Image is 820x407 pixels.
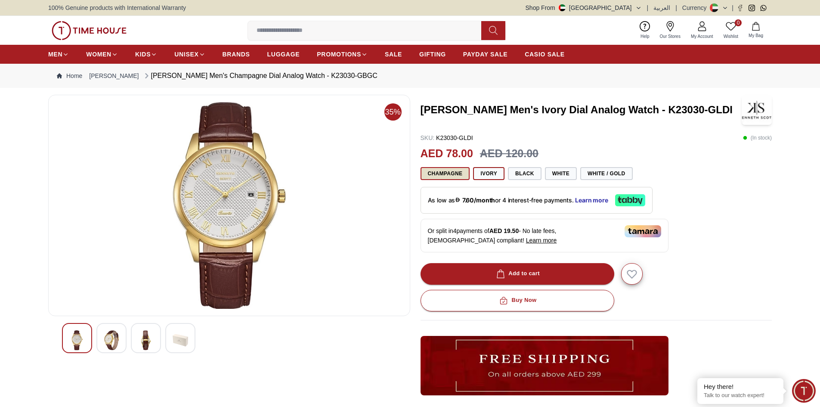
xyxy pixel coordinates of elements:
span: 35% [384,103,402,121]
button: My Bag [743,20,768,40]
h2: AED 78.00 [421,146,473,162]
button: White / Gold [580,167,632,180]
span: PAYDAY SALE [463,50,507,59]
img: United Arab Emirates [559,4,566,11]
img: Tamara [625,225,661,237]
span: My Bag [745,32,767,39]
span: Our Stores [656,33,684,40]
span: My Account [687,33,717,40]
span: GIFTING [419,50,446,59]
a: Instagram [749,5,755,11]
img: ... [421,336,668,395]
span: WOMEN [86,50,111,59]
a: 0Wishlist [718,19,743,41]
span: Learn more [526,237,557,244]
span: UNISEX [174,50,198,59]
span: LUGGAGE [267,50,300,59]
span: PROMOTIONS [317,50,361,59]
span: 100% Genuine products with International Warranty [48,3,186,12]
span: SKU : [421,134,435,141]
p: ( In stock ) [743,134,772,142]
a: KIDS [135,47,157,62]
img: Kenneth Scott Men's Ivory Dial Analog Watch - K23030-GLDI [742,95,772,125]
span: Help [637,33,653,40]
button: العربية [653,3,670,12]
span: KIDS [135,50,151,59]
img: Kenneth Scott Men's Champagne Dial Analog Watch - K23030-GBGC [173,330,188,350]
div: Or split in 4 payments of - No late fees, [DEMOGRAPHIC_DATA] compliant! [421,219,668,252]
img: ... [52,21,127,40]
a: UNISEX [174,47,205,62]
span: | [732,3,733,12]
nav: Breadcrumb [48,64,772,88]
a: SALE [385,47,402,62]
span: AED 19.50 [489,227,519,234]
a: Our Stores [655,19,686,41]
a: [PERSON_NAME] [89,71,139,80]
div: [PERSON_NAME] Men's Champagne Dial Analog Watch - K23030-GBGC [142,71,378,81]
img: Kenneth Scott Men's Champagne Dial Analog Watch - K23030-GBGC [138,330,154,350]
span: Wishlist [720,33,742,40]
span: | [647,3,649,12]
button: Add to cart [421,263,614,285]
a: Whatsapp [760,5,767,11]
span: MEN [48,50,62,59]
div: Add to cart [495,269,540,279]
a: WOMEN [86,47,118,62]
span: BRANDS [223,50,250,59]
p: K23030-GLDI [421,134,473,142]
div: Hey there! [704,382,777,391]
span: SALE [385,50,402,59]
img: Kenneth Scott Men's Champagne Dial Analog Watch - K23030-GBGC [69,330,85,350]
a: Help [635,19,655,41]
h3: [PERSON_NAME] Men's Ivory Dial Analog Watch - K23030-GLDI [421,103,742,117]
span: 0 [735,19,742,26]
button: Champagne [421,167,470,180]
a: GIFTING [419,47,446,62]
span: | [675,3,677,12]
div: Buy Now [498,295,536,305]
img: Kenneth Scott Men's Champagne Dial Analog Watch - K23030-GBGC [104,330,119,350]
a: PAYDAY SALE [463,47,507,62]
div: Chat Widget [792,379,816,403]
a: LUGGAGE [267,47,300,62]
a: PROMOTIONS [317,47,368,62]
a: Facebook [737,5,743,11]
img: Kenneth Scott Men's Champagne Dial Analog Watch - K23030-GBGC [56,102,403,309]
a: MEN [48,47,69,62]
a: BRANDS [223,47,250,62]
div: Currency [682,3,710,12]
a: CASIO SALE [525,47,565,62]
button: Buy Now [421,290,614,311]
button: White [545,167,577,180]
a: Home [57,71,82,80]
button: Black [508,167,542,180]
button: Ivory [473,167,504,180]
h3: AED 120.00 [480,146,538,162]
p: Talk to our watch expert! [704,392,777,399]
span: CASIO SALE [525,50,565,59]
button: Shop From[GEOGRAPHIC_DATA] [526,3,642,12]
